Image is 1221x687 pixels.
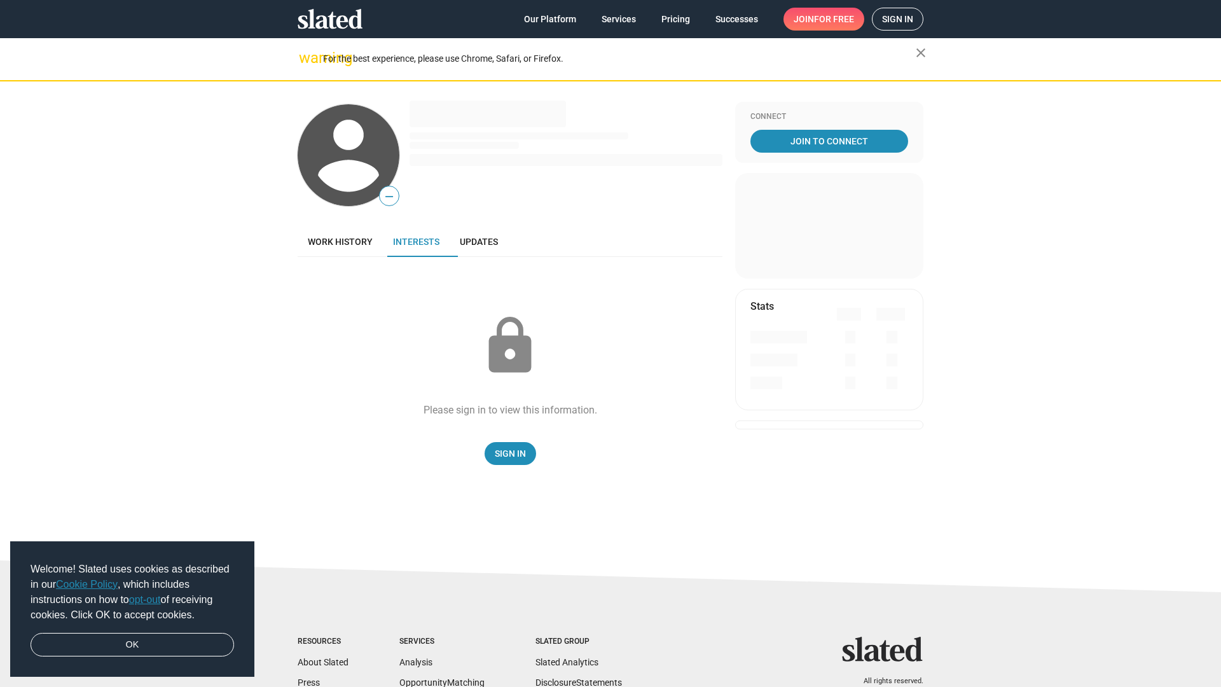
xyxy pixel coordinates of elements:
a: Joinfor free [783,8,864,31]
a: Pricing [651,8,700,31]
mat-icon: close [913,45,928,60]
a: Cookie Policy [56,579,118,590]
div: Slated Group [535,637,622,647]
span: Welcome! Slated uses cookies as described in our , which includes instructions on how to of recei... [31,562,234,623]
mat-card-title: Stats [750,300,774,313]
a: About Slated [298,657,348,667]
mat-icon: lock [478,314,542,378]
div: Please sign in to view this information. [424,403,597,417]
a: dismiss cookie message [31,633,234,657]
a: Updates [450,226,508,257]
span: Sign In [495,442,526,465]
span: Our Platform [524,8,576,31]
a: Slated Analytics [535,657,598,667]
span: Services [602,8,636,31]
a: Sign In [485,442,536,465]
span: Sign in [882,8,913,30]
a: Work history [298,226,383,257]
a: opt-out [129,594,161,605]
span: for free [814,8,854,31]
span: Join To Connect [753,130,906,153]
div: cookieconsent [10,541,254,677]
a: Sign in [872,8,923,31]
span: Work history [308,237,373,247]
a: Interests [383,226,450,257]
a: Our Platform [514,8,586,31]
span: Updates [460,237,498,247]
a: Join To Connect [750,130,908,153]
span: Pricing [661,8,690,31]
div: For the best experience, please use Chrome, Safari, or Firefox. [323,50,916,67]
mat-icon: warning [299,50,314,66]
span: Join [794,8,854,31]
a: Analysis [399,657,432,667]
span: Successes [715,8,758,31]
a: Successes [705,8,768,31]
span: Interests [393,237,439,247]
div: Resources [298,637,348,647]
div: Services [399,637,485,647]
span: — [380,188,399,205]
a: Services [591,8,646,31]
div: Connect [750,112,908,122]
